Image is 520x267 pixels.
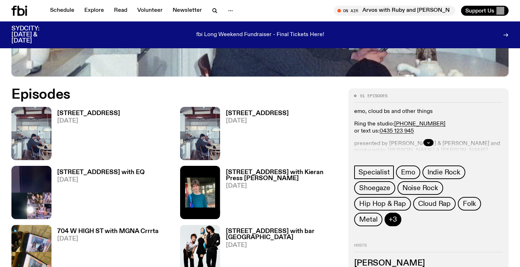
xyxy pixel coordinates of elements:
[359,200,406,208] span: Hip Hop & Rap
[463,200,476,208] span: Folk
[465,8,494,14] span: Support Us
[226,169,340,182] h3: [STREET_ADDRESS] with Kieran Press [PERSON_NAME]
[385,213,401,226] button: +3
[354,243,503,252] h2: Hosts
[359,216,377,223] span: Metal
[396,165,420,179] a: Emo
[80,6,108,16] a: Explore
[57,118,120,124] span: [DATE]
[401,168,415,176] span: Emo
[11,88,340,101] h2: Episodes
[11,107,51,160] img: Pat sits at a dining table with his profile facing the camera. Rhea sits to his left facing the c...
[380,128,414,134] a: 0435 123 945
[51,110,120,160] a: [STREET_ADDRESS][DATE]
[418,200,451,208] span: Cloud Rap
[220,169,340,219] a: [STREET_ADDRESS] with Kieran Press [PERSON_NAME][DATE]
[394,121,445,127] a: [PHONE_NUMBER]
[46,6,79,16] a: Schedule
[354,121,503,134] p: Ring the studio: or text us:
[11,26,57,44] h3: SYDCITY: [DATE] & [DATE]
[427,168,460,176] span: Indie Rock
[413,197,456,211] a: Cloud Rap
[359,184,390,192] span: Shoegaze
[358,168,390,176] span: Specialist
[226,228,340,241] h3: [STREET_ADDRESS] with bar [GEOGRAPHIC_DATA]
[180,107,220,160] img: Pat sits at a dining table with his profile facing the camera. Rhea sits to his left facing the c...
[354,213,382,226] a: Metal
[334,6,455,16] button: On AirArvos with Ruby and [PERSON_NAME]
[458,197,481,211] a: Folk
[57,110,120,117] h3: [STREET_ADDRESS]
[226,242,340,248] span: [DATE]
[397,181,443,195] a: Noise Rock
[402,184,438,192] span: Noise Rock
[226,118,289,124] span: [DATE]
[226,110,289,117] h3: [STREET_ADDRESS]
[133,6,167,16] a: Volunteer
[57,169,145,175] h3: [STREET_ADDRESS] with EQ
[51,169,145,219] a: [STREET_ADDRESS] with EQ[DATE]
[57,228,159,234] h3: 704 W HIGH ST with MGNA Crrrta
[168,6,206,16] a: Newsletter
[354,181,395,195] a: Shoegaze
[354,108,503,115] p: emo, cloud bs and other things
[389,216,397,223] span: +3
[220,110,289,160] a: [STREET_ADDRESS][DATE]
[226,183,340,189] span: [DATE]
[57,177,145,183] span: [DATE]
[110,6,132,16] a: Read
[360,94,387,98] span: 91 episodes
[354,165,394,179] a: Specialist
[461,6,509,16] button: Support Us
[354,197,411,211] a: Hip Hop & Rap
[57,236,159,242] span: [DATE]
[422,165,465,179] a: Indie Rock
[196,32,324,38] p: fbi Long Weekend Fundraiser - Final Tickets Here!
